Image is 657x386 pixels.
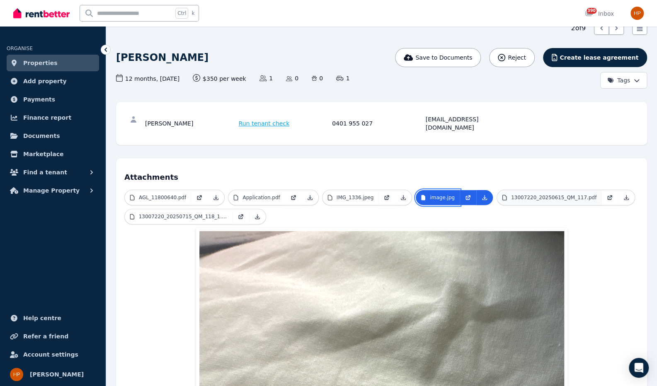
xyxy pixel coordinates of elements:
[630,7,644,20] img: Heidi P
[430,194,455,201] p: image.jpg
[497,190,601,205] a: 13007220_20250615_QM_117.pdf
[23,331,68,341] span: Refer a friend
[337,194,374,201] p: IMG_1336.jpeg
[23,167,67,177] span: Find a tenant
[139,213,228,220] p: 13007220_20250715_QM_118_1.pdf
[285,190,302,205] a: Open in new Tab
[336,74,349,82] span: 1
[629,358,649,378] div: Open Intercom Messenger
[618,190,635,205] a: Download Attachment
[23,58,58,68] span: Properties
[233,209,249,224] a: Open in new Tab
[415,53,472,62] span: Save to Documents
[511,194,596,201] p: 13007220_20250615_QM_117.pdf
[460,190,476,205] a: Open in new Tab
[23,94,55,104] span: Payments
[600,72,647,89] button: Tags
[7,73,99,89] a: Add property
[378,190,395,205] a: Open in new Tab
[543,48,647,67] button: Create lease agreement
[125,209,233,224] a: 13007220_20250715_QM_118_1.pdf
[395,48,481,67] button: Save to Documents
[489,48,534,67] button: Reject
[7,164,99,181] button: Find a tenant
[322,190,379,205] a: IMG_1336.jpeg
[208,190,224,205] a: Download Attachment
[286,74,298,82] span: 0
[139,194,186,201] p: AGL_11800640.pdf
[302,190,318,205] a: Download Attachment
[587,8,596,14] span: 390
[7,128,99,144] a: Documents
[7,46,33,51] span: ORGANISE
[228,190,285,205] a: Application.pdf
[416,190,460,205] a: image.jpg
[192,10,194,17] span: k
[7,55,99,71] a: Properties
[7,328,99,345] a: Refer a friend
[23,76,67,86] span: Add property
[560,53,638,62] span: Create lease agreement
[125,190,191,205] a: AGL_11800640.pdf
[426,115,517,132] div: [EMAIL_ADDRESS][DOMAIN_NAME]
[7,182,99,199] button: Manage Property
[508,53,526,62] span: Reject
[10,368,23,381] img: Heidi P
[13,7,70,19] img: RentBetter
[476,190,493,205] a: Download Attachment
[332,115,423,132] div: 0401 955 027
[23,149,63,159] span: Marketplace
[124,166,639,183] h4: Attachments
[7,91,99,108] a: Payments
[312,74,323,82] span: 0
[116,51,208,64] h1: [PERSON_NAME]
[7,146,99,162] a: Marketplace
[191,190,208,205] a: Open in new Tab
[585,10,614,18] div: Inbox
[23,313,61,323] span: Help centre
[23,350,78,359] span: Account settings
[23,113,71,123] span: Finance report
[395,190,412,205] a: Download Attachment
[607,76,630,84] span: Tags
[193,74,246,83] span: $350 per week
[259,74,273,82] span: 1
[23,186,80,195] span: Manage Property
[7,109,99,126] a: Finance report
[145,115,236,132] div: [PERSON_NAME]
[175,8,188,19] span: Ctrl
[249,209,266,224] a: Download Attachment
[239,119,290,128] span: Run tenant check
[116,74,179,83] span: 12 months , [DATE]
[7,310,99,326] a: Help centre
[601,190,618,205] a: Open in new Tab
[7,346,99,363] a: Account settings
[23,131,60,141] span: Documents
[30,369,84,379] span: [PERSON_NAME]
[571,23,586,33] span: 2 of 9
[242,194,280,201] p: Application.pdf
